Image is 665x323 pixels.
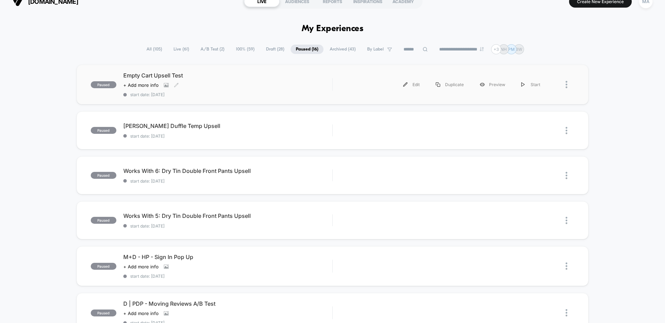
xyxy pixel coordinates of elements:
[513,77,548,92] div: Start
[123,311,159,316] span: + Add more info
[472,77,513,92] div: Preview
[123,167,332,174] span: Works With 6: Dry Tin Double Front Pants Upsell
[515,47,522,52] p: BW
[566,81,567,88] img: close
[123,253,332,260] span: M+D - HP - Sign In Pop Up
[231,45,260,54] span: 100% ( 59 )
[91,172,116,179] span: paused
[403,82,408,87] img: menu
[367,47,384,52] span: By Label
[428,77,472,92] div: Duplicate
[123,223,332,229] span: start date: [DATE]
[395,77,428,92] div: Edit
[500,47,507,52] p: NH
[123,133,332,139] span: start date: [DATE]
[325,45,361,54] span: Archived ( 43 )
[566,217,567,224] img: close
[123,122,332,129] span: [PERSON_NAME] Duffle Temp Upsell
[91,217,116,224] span: paused
[491,44,501,54] div: + 3
[195,45,230,54] span: A/B Test ( 2 )
[141,45,167,54] span: All ( 105 )
[91,310,116,316] span: paused
[123,300,332,307] span: D | PDP - Moving Reviews A/B Test
[436,82,440,87] img: menu
[566,309,567,316] img: close
[521,82,525,87] img: menu
[566,262,567,270] img: close
[261,45,290,54] span: Draft ( 28 )
[566,172,567,179] img: close
[480,47,484,51] img: end
[291,45,323,54] span: Paused ( 16 )
[566,127,567,134] img: close
[123,212,332,219] span: Works With 5: Dry Tin Double Front Pants Upsell
[302,24,364,34] h1: My Experiences
[123,178,332,184] span: start date: [DATE]
[123,72,332,79] span: Empty Cart Upsell Test
[91,127,116,134] span: paused
[123,82,159,88] span: + Add more info
[123,274,332,279] span: start date: [DATE]
[168,45,194,54] span: Live ( 61 )
[123,92,332,97] span: start date: [DATE]
[123,264,159,269] span: + Add more info
[91,81,116,88] span: paused
[91,263,116,270] span: paused
[508,47,515,52] p: PM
